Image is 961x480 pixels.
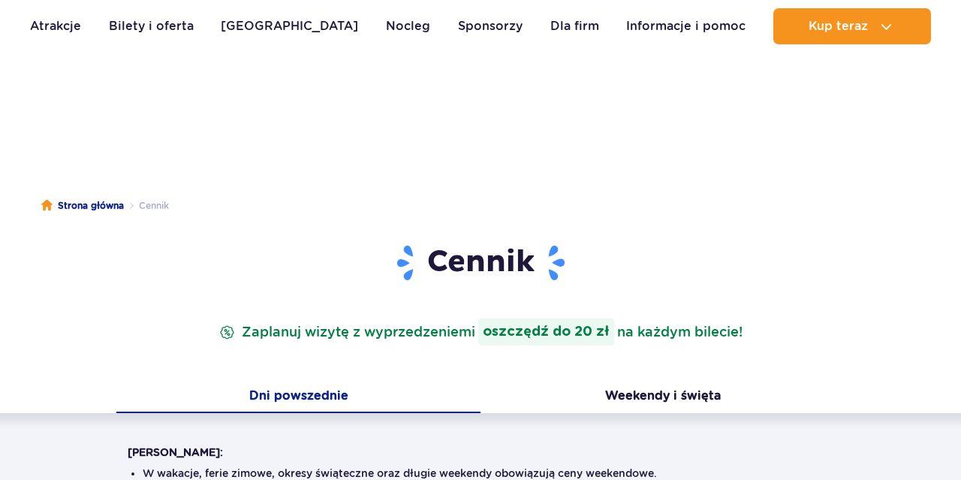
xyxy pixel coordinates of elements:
span: Kup teraz [809,20,868,33]
a: Atrakcje [30,8,81,44]
a: Bilety i oferta [109,8,194,44]
li: Cennik [124,198,169,213]
a: Nocleg [386,8,430,44]
button: Dni powszednie [116,382,480,413]
strong: [PERSON_NAME]: [128,446,223,458]
a: Strona główna [41,198,124,213]
h1: Cennik [128,243,833,282]
strong: oszczędź do 20 zł [478,318,614,346]
button: Kup teraz [773,8,931,44]
a: Dla firm [550,8,599,44]
a: Sponsorzy [458,8,523,44]
p: Zaplanuj wizytę z wyprzedzeniem na każdym bilecie! [216,318,746,346]
a: Informacje i pomoc [626,8,746,44]
button: Weekendy i święta [480,382,845,413]
a: [GEOGRAPHIC_DATA] [221,8,358,44]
